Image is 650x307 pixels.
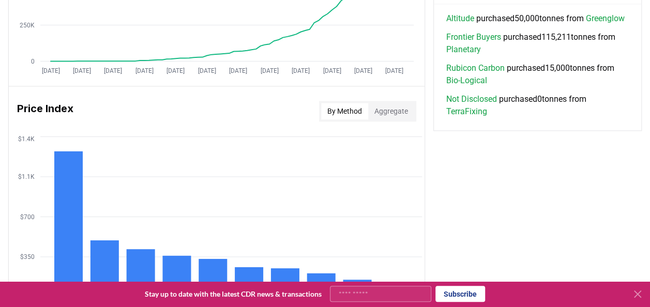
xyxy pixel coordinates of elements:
a: Frontier Buyers [446,31,501,43]
tspan: [DATE] [229,67,247,74]
tspan: $1.1K [18,173,35,180]
span: purchased 0 tonnes from [446,93,629,118]
button: Aggregate [368,103,414,119]
tspan: 0 [31,57,35,65]
a: Not Disclosed [446,93,497,105]
a: Rubicon Carbon [446,62,505,74]
span: purchased 50,000 tonnes from [446,12,625,25]
tspan: [DATE] [323,67,341,74]
tspan: $700 [20,213,35,220]
tspan: [DATE] [354,67,372,74]
span: purchased 15,000 tonnes from [446,62,629,87]
span: purchased 115,211 tonnes from [446,31,629,56]
tspan: $350 [20,253,35,260]
tspan: [DATE] [104,67,122,74]
a: TerraFixing [446,105,487,118]
h3: Price Index [17,101,73,121]
a: Altitude [446,12,474,25]
tspan: $1.4K [18,135,35,142]
a: Planetary [446,43,481,56]
a: Greenglow [586,12,625,25]
tspan: [DATE] [73,67,91,74]
tspan: 250K [20,21,35,28]
tspan: [DATE] [261,67,279,74]
button: By Method [321,103,368,119]
a: Bio-Logical [446,74,487,87]
tspan: [DATE] [135,67,154,74]
tspan: [DATE] [292,67,310,74]
tspan: [DATE] [385,67,403,74]
tspan: [DATE] [167,67,185,74]
tspan: [DATE] [198,67,216,74]
tspan: [DATE] [42,67,60,74]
